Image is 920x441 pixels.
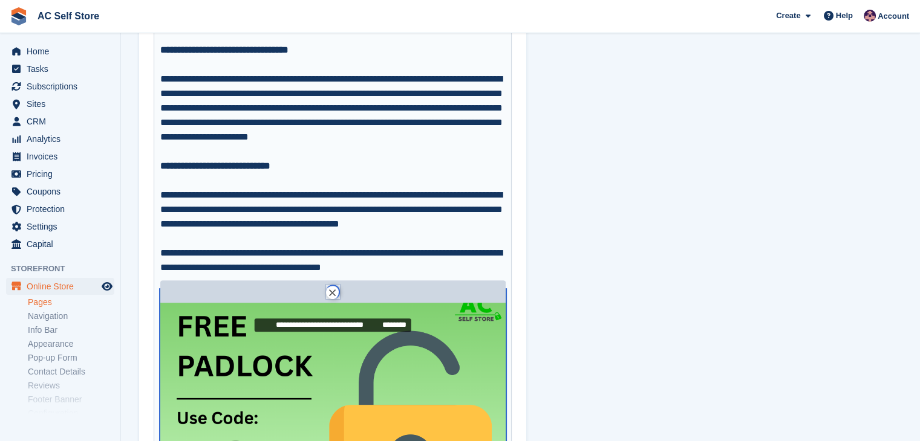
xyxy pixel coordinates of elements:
span: Create [776,10,800,22]
a: menu [6,201,114,217]
a: Reviews [28,380,114,391]
a: menu [6,218,114,235]
a: Preview store [100,279,114,294]
a: Configuration [28,408,114,419]
span: Sites [27,95,99,112]
a: Navigation [28,311,114,322]
span: Tasks [27,60,99,77]
span: Capital [27,236,99,253]
span: Settings [27,218,99,235]
span: Help [836,10,853,22]
span: Protection [27,201,99,217]
a: Pop-up Form [28,352,114,364]
a: Info Bar [28,324,114,336]
a: menu [6,95,114,112]
span: Home [27,43,99,60]
a: Pages [28,297,114,308]
a: menu [6,113,114,130]
a: AC Self Store [33,6,104,26]
span: Coupons [27,183,99,200]
img: Ted Cox [864,10,876,22]
a: menu [6,60,114,77]
span: Analytics [27,130,99,147]
a: menu [6,148,114,165]
span: CRM [27,113,99,130]
a: Footer Banner [28,394,114,405]
a: menu [6,183,114,200]
a: Contact Details [28,366,114,378]
img: stora-icon-8386f47178a22dfd0bd8f6a31ec36ba5ce8667c1dd55bd0f319d3a0aa187defe.svg [10,7,28,25]
span: Subscriptions [27,78,99,95]
a: menu [6,278,114,295]
a: menu [6,236,114,253]
a: Appearance [28,338,114,350]
span: Pricing [27,166,99,182]
span: Online Store [27,278,99,295]
a: menu [6,130,114,147]
a: menu [6,78,114,95]
span: Invoices [27,148,99,165]
span: Account [878,10,909,22]
a: menu [6,166,114,182]
span: Storefront [11,263,120,275]
a: menu [6,43,114,60]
